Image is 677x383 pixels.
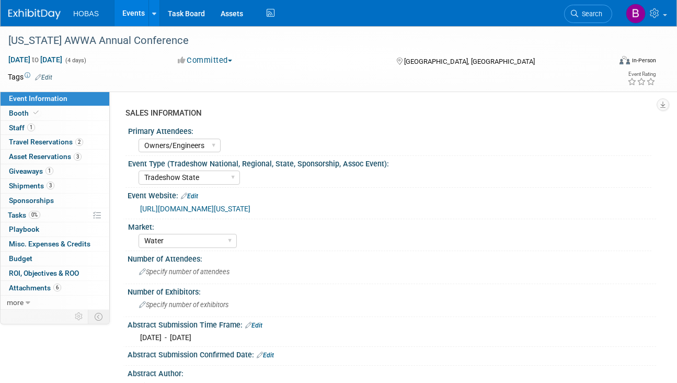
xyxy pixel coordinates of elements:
td: Tags [8,72,52,82]
span: Asset Reservations [9,152,82,161]
span: Staff [9,123,35,132]
span: 2 [75,138,83,146]
div: Number of Exhibitors: [128,284,656,297]
a: Edit [257,352,274,359]
a: Edit [245,322,262,329]
div: Market: [128,219,651,232]
div: Event Rating [627,72,656,77]
span: (4 days) [64,57,86,64]
span: Travel Reservations [9,138,83,146]
div: Number of Attendees: [128,251,656,264]
span: [GEOGRAPHIC_DATA], [GEOGRAPHIC_DATA] [404,58,535,65]
span: 1 [27,123,35,131]
a: ROI, Objectives & ROO [1,266,109,280]
button: Committed [174,55,236,66]
span: 3 [47,182,54,189]
a: Staff1 [1,121,109,135]
span: [DATE] [DATE] [8,55,63,64]
a: Shipments3 [1,179,109,193]
div: Event Format [561,54,656,70]
span: Event Information [9,94,67,103]
a: Search [564,5,612,23]
span: Sponsorships [9,196,54,205]
a: Asset Reservations3 [1,150,109,164]
div: SALES INFORMATION [125,108,648,119]
span: Giveaways [9,167,53,175]
span: ROI, Objectives & ROO [9,269,79,277]
a: [URL][DOMAIN_NAME][US_STATE] [140,205,250,213]
img: Bryant Welch [626,4,646,24]
a: Tasks0% [1,208,109,222]
div: Abstract Author: [128,366,656,379]
img: Format-Inperson.png [619,56,630,64]
div: Event Type (Tradeshow National, Regional, State, Sponsorship, Assoc Event): [128,156,651,169]
a: Edit [35,74,52,81]
div: Abstract Submission Time Frame: [128,317,656,331]
img: ExhibitDay [8,9,61,19]
span: Attachments [9,284,61,292]
div: Event Website: [128,188,656,201]
span: Budget [9,254,32,263]
span: Booth [9,109,41,117]
a: more [1,296,109,310]
span: Search [578,10,602,18]
a: Booth [1,106,109,120]
span: Specify number of attendees [139,268,230,276]
span: Tasks [8,211,40,219]
a: Sponsorships [1,194,109,208]
a: Edit [181,193,198,200]
a: Giveaways1 [1,164,109,178]
span: HOBAS [73,9,99,18]
div: Primary Attendees: [128,123,651,137]
span: Misc. Expenses & Credits [9,240,90,248]
span: 1 [45,167,53,175]
a: Misc. Expenses & Credits [1,237,109,251]
td: Toggle Event Tabs [88,310,110,323]
div: In-Person [632,57,656,64]
span: [DATE] - [DATE] [140,333,191,342]
i: Booth reservation complete [33,110,39,116]
span: Specify number of exhibitors [139,301,228,309]
a: Playbook [1,222,109,236]
span: 3 [74,153,82,161]
a: Budget [1,252,109,266]
span: 0% [29,211,40,219]
span: Shipments [9,182,54,190]
td: Personalize Event Tab Strip [70,310,88,323]
a: Travel Reservations2 [1,135,109,149]
a: Event Information [1,92,109,106]
span: more [7,298,24,307]
a: Attachments6 [1,281,109,295]
span: to [30,55,40,64]
span: Playbook [9,225,39,233]
div: [US_STATE] AWWA Annual Conference [5,31,601,50]
span: 6 [53,284,61,291]
div: Abstract Submission Confirmed Date: [128,347,656,361]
